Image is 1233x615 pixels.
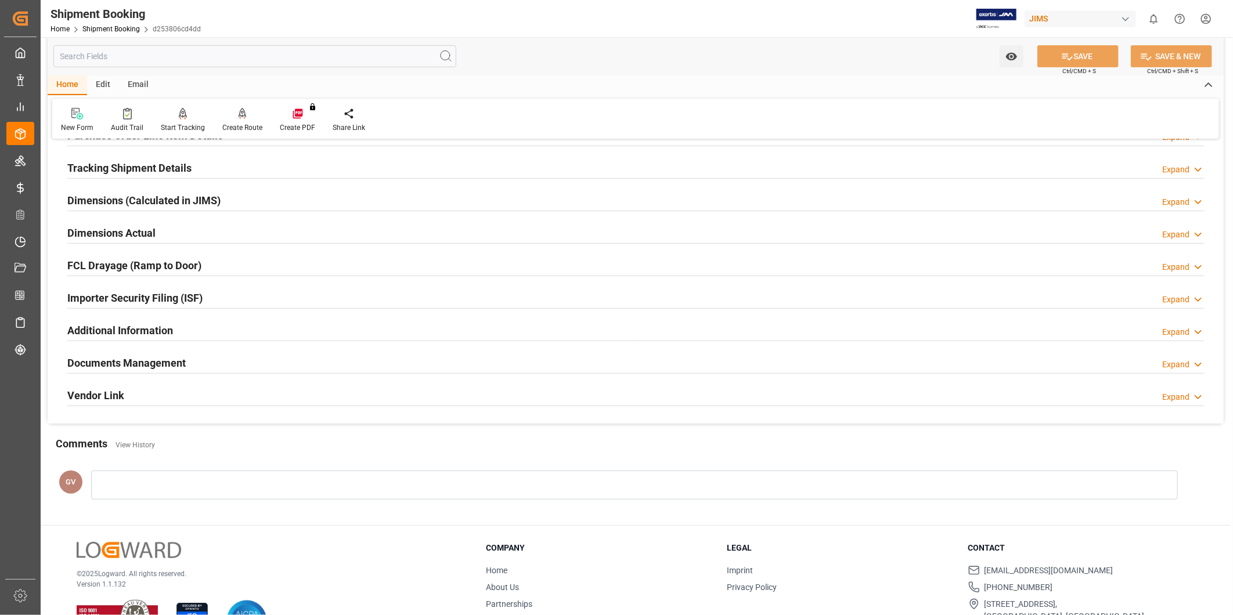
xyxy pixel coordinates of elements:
[53,45,456,67] input: Search Fields
[67,225,156,241] h2: Dimensions Actual
[51,25,70,33] a: Home
[67,160,192,176] h2: Tracking Shipment Details
[1147,67,1198,75] span: Ctrl/CMD + Shift + S
[727,566,753,575] a: Imprint
[161,122,205,133] div: Start Tracking
[67,323,173,338] h2: Additional Information
[119,75,157,95] div: Email
[77,542,181,559] img: Logward Logo
[111,122,143,133] div: Audit Trail
[1162,359,1189,371] div: Expand
[77,569,457,579] p: © 2025 Logward. All rights reserved.
[727,583,777,592] a: Privacy Policy
[87,75,119,95] div: Edit
[1025,8,1141,30] button: JIMS
[727,542,953,554] h3: Legal
[486,542,712,554] h3: Company
[1131,45,1212,67] button: SAVE & NEW
[1167,6,1193,32] button: Help Center
[985,581,1053,594] span: [PHONE_NUMBER]
[1162,391,1189,403] div: Expand
[67,355,186,371] h2: Documents Management
[82,25,140,33] a: Shipment Booking
[1162,229,1189,241] div: Expand
[51,5,201,23] div: Shipment Booking
[968,542,1195,554] h3: Contact
[222,122,262,133] div: Create Route
[486,566,507,575] a: Home
[1000,45,1023,67] button: open menu
[48,75,87,95] div: Home
[486,583,519,592] a: About Us
[67,193,221,208] h2: Dimensions (Calculated in JIMS)
[486,599,532,609] a: Partnerships
[976,9,1016,29] img: Exertis%20JAM%20-%20Email%20Logo.jpg_1722504956.jpg
[61,122,93,133] div: New Form
[67,388,124,403] h2: Vendor Link
[1141,6,1167,32] button: show 0 new notifications
[1162,294,1189,306] div: Expand
[1062,67,1096,75] span: Ctrl/CMD + S
[67,290,203,306] h2: Importer Security Filing (ISF)
[1025,10,1136,27] div: JIMS
[1162,261,1189,273] div: Expand
[1162,164,1189,176] div: Expand
[67,258,201,273] h2: FCL Drayage (Ramp to Door)
[333,122,365,133] div: Share Link
[1162,326,1189,338] div: Expand
[1162,196,1189,208] div: Expand
[56,436,107,451] h2: Comments
[77,579,457,589] p: Version 1.1.132
[1037,45,1119,67] button: SAVE
[985,565,1113,577] span: [EMAIL_ADDRESS][DOMAIN_NAME]
[66,477,76,486] span: GV
[116,441,155,449] a: View History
